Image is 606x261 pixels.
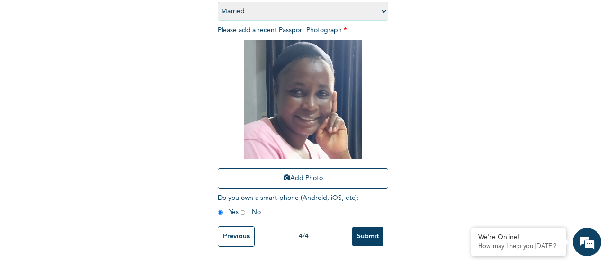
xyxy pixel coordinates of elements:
span: Please add a recent Passport Photograph [218,27,388,193]
span: We're online! [55,80,131,176]
button: Add Photo [218,168,388,189]
div: Minimize live chat window [155,5,178,27]
div: We're Online! [478,234,559,242]
span: Conversation [5,230,93,237]
textarea: Type your message and hit 'Enter' [5,180,180,214]
span: Do you own a smart-phone (Android, iOS, etc) : Yes No [218,195,359,216]
div: 4 / 4 [255,232,352,242]
div: Chat with us now [49,53,159,65]
img: Crop [244,40,362,159]
p: How may I help you today? [478,243,559,251]
img: d_794563401_company_1708531726252_794563401 [18,47,38,71]
div: FAQs [93,214,181,243]
input: Submit [352,227,383,246]
input: Previous [218,226,255,247]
